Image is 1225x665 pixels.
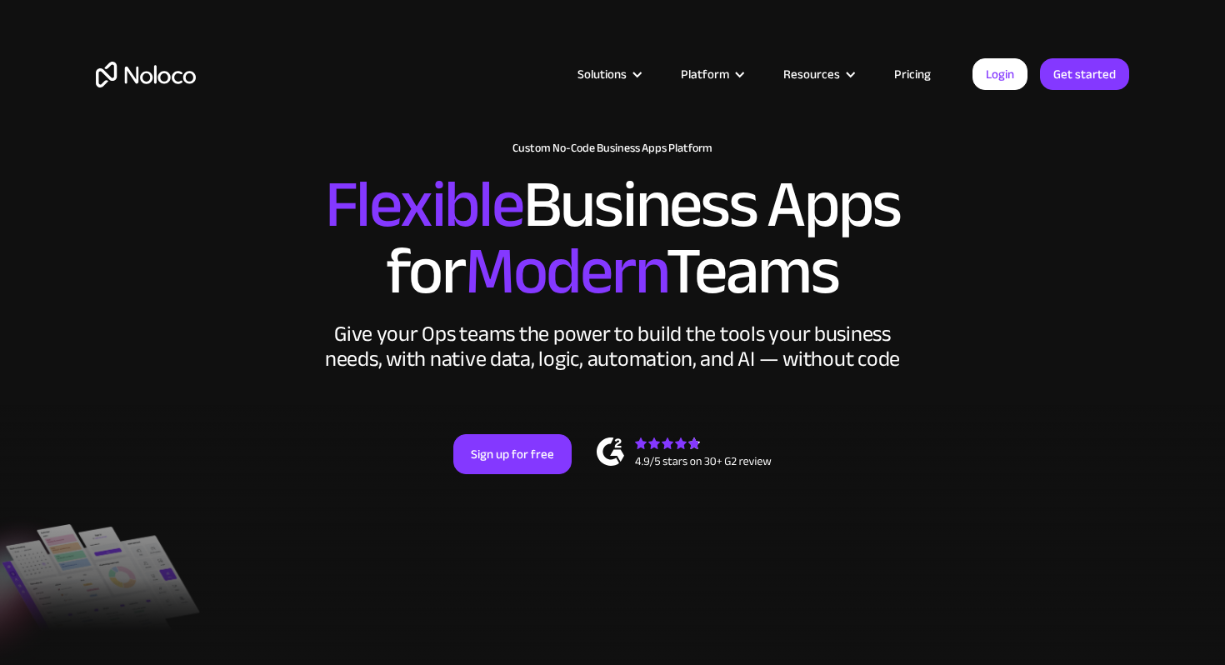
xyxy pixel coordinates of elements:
[783,63,840,85] div: Resources
[465,209,666,333] span: Modern
[453,434,572,474] a: Sign up for free
[96,62,196,87] a: home
[660,63,762,85] div: Platform
[873,63,952,85] a: Pricing
[321,322,904,372] div: Give your Ops teams the power to build the tools your business needs, with native data, logic, au...
[1040,58,1129,90] a: Get started
[325,142,523,267] span: Flexible
[681,63,729,85] div: Platform
[972,58,1027,90] a: Login
[762,63,873,85] div: Resources
[557,63,660,85] div: Solutions
[577,63,627,85] div: Solutions
[96,172,1129,305] h2: Business Apps for Teams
